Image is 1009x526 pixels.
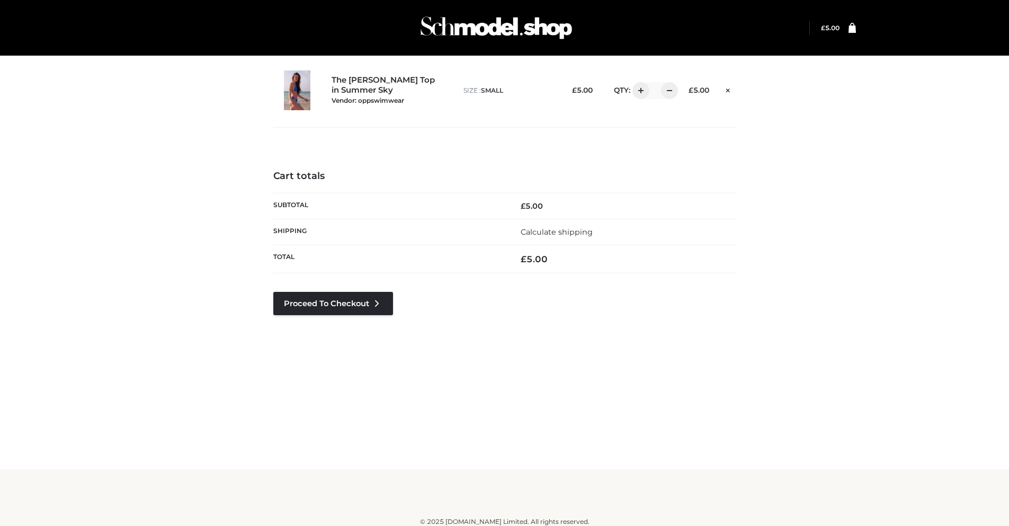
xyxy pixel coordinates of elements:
[689,86,693,94] span: £
[720,82,736,96] a: Remove this item
[273,171,736,182] h4: Cart totals
[521,254,526,264] span: £
[273,193,505,219] th: Subtotal
[821,24,840,32] bdi: 5.00
[273,219,505,245] th: Shipping
[273,245,505,273] th: Total
[481,86,503,94] span: SMALL
[821,24,825,32] span: £
[572,86,577,94] span: £
[521,254,548,264] bdi: 5.00
[689,86,709,94] bdi: 5.00
[821,24,840,32] a: £5.00
[463,86,554,95] p: size :
[521,227,593,237] a: Calculate shipping
[332,75,441,105] a: The [PERSON_NAME] Top in Summer SkyVendor: oppswimwear
[572,86,593,94] bdi: 5.00
[521,201,543,211] bdi: 5.00
[273,292,393,315] a: Proceed to Checkout
[521,201,525,211] span: £
[417,7,576,49] img: Schmodel Admin 964
[332,96,404,104] small: Vendor: oppswimwear
[603,82,671,99] div: QTY:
